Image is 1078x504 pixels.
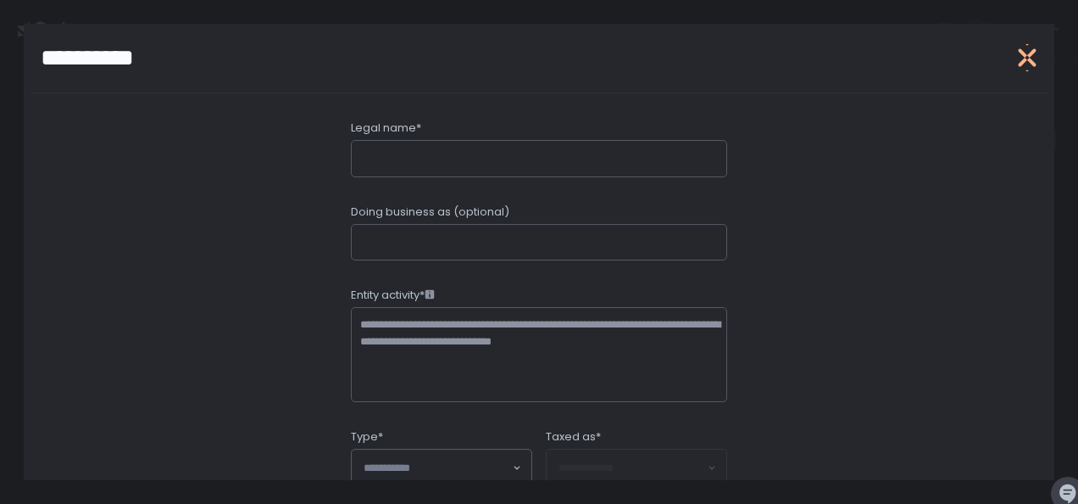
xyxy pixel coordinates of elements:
[364,460,511,477] input: Search for option
[351,120,421,136] span: Legal name*
[546,429,601,445] span: Taxed as*
[351,204,509,220] span: Doing business as (optional)
[351,429,383,445] span: Type*
[351,288,435,303] span: Entity activity*
[352,450,531,487] div: Search for option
